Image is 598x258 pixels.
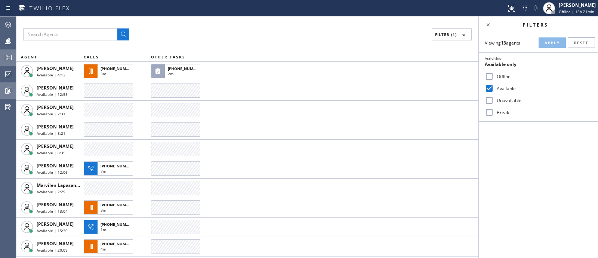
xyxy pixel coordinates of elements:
button: Apply [539,37,566,48]
button: Mute [530,3,541,13]
div: Activities [485,56,592,61]
span: Available | 8:21 [37,131,65,136]
span: Available | 2:31 [37,111,65,116]
span: [PERSON_NAME] [37,143,74,149]
span: [PERSON_NAME] [37,240,74,247]
span: [PHONE_NUMBER] [101,163,135,169]
span: Filters [523,22,548,28]
span: [PHONE_NUMBER] [101,222,135,227]
span: Offline | 15h 21min [559,9,594,14]
span: [PHONE_NUMBER] [101,202,135,207]
button: [PHONE_NUMBER]3m [84,198,135,217]
span: 4m [101,246,106,252]
span: [PERSON_NAME] [37,65,74,72]
span: Available | 8:35 [37,150,65,155]
label: Unavailable [494,97,592,104]
span: [PERSON_NAME] [37,163,74,169]
span: 1m [101,227,106,232]
button: [PHONE_NUMBER]3m [84,62,135,81]
span: OTHER TASKS [151,54,185,60]
label: Available [494,85,592,92]
span: [PERSON_NAME] [37,124,74,130]
span: Available | 20:09 [37,248,68,253]
input: Search Agents [23,28,117,40]
strong: 13 [501,40,506,46]
span: 3m [101,207,106,213]
span: Available | 13:04 [37,209,68,214]
button: Reset [568,37,595,48]
button: [PHONE_NUMBER]4m [84,237,135,256]
span: Apply [545,40,560,45]
label: Break [494,109,592,116]
span: Available | 2:29 [37,189,65,194]
span: Available only [485,61,517,67]
span: [PHONE_NUMBER] [101,66,135,71]
span: Marvilen Lapasanda [37,182,82,188]
span: [PERSON_NAME] [37,85,74,91]
span: 3m [101,71,106,76]
span: Available | 4:12 [37,72,65,78]
span: Viewing agents [485,40,520,46]
span: Filter (1) [435,32,457,37]
span: AGENT [21,54,37,60]
span: Available | 12:55 [37,92,68,97]
span: Available | 12:06 [37,170,68,175]
span: Available | 15:30 [37,228,68,233]
span: CALLS [84,54,99,60]
span: 7m [101,169,106,174]
div: [PERSON_NAME] [559,2,596,8]
span: [PERSON_NAME] [37,221,74,227]
button: [PHONE_NUMBER]2m [151,62,203,81]
span: [PERSON_NAME] [37,104,74,110]
label: Offline [494,73,592,80]
span: [PHONE_NUMBER] [101,241,135,246]
span: Reset [574,40,589,45]
button: [PHONE_NUMBER]1m [84,218,135,236]
span: 2m [168,71,173,76]
button: [PHONE_NUMBER]7m [84,159,135,178]
span: [PHONE_NUMBER] [168,66,202,71]
button: Filter (1) [432,28,472,40]
span: [PERSON_NAME] [37,201,74,208]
